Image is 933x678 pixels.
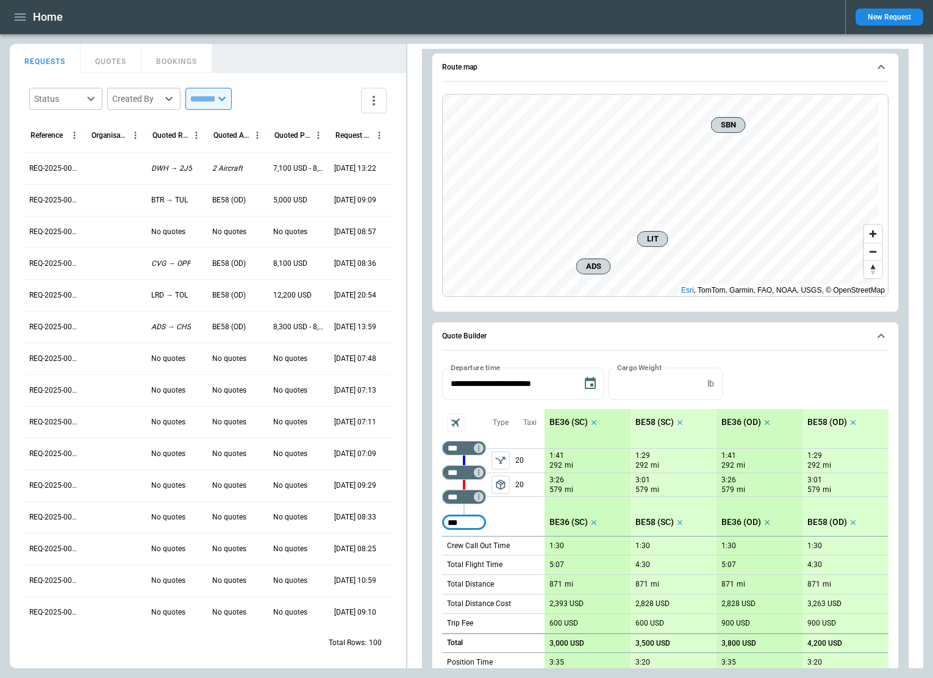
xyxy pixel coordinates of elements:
[807,460,820,471] p: 292
[447,560,502,570] p: Total Flight Time
[334,512,376,523] p: 09/24/2025 08:33
[635,639,670,648] p: 3,500 USD
[212,195,246,205] p: BE58 (OD)
[549,658,564,667] p: 3:35
[549,451,564,460] p: 1:41
[721,619,750,628] p: 900 USD
[447,599,511,609] p: Total Distance Cost
[334,607,376,618] p: 09/23/2025 09:10
[29,195,80,205] p: REQ-2025-000314
[212,417,246,427] p: No quotes
[635,580,648,589] p: 871
[442,63,477,71] h6: Route map
[212,227,246,237] p: No quotes
[273,259,307,269] p: 8,100 USD
[492,451,510,469] button: left aligned
[212,385,246,396] p: No quotes
[442,54,888,82] button: Route map
[635,417,674,427] p: BE58 (SC)
[549,517,588,527] p: BE36 (SC)
[635,619,664,628] p: 600 USD
[807,560,822,569] p: 4:30
[549,460,562,471] p: 292
[10,44,80,73] button: REQUESTS
[273,227,307,237] p: No quotes
[29,385,80,396] p: REQ-2025-000308
[334,385,376,396] p: 09/25/2025 07:13
[212,512,246,523] p: No quotes
[721,580,734,589] p: 871
[635,517,674,527] p: BE58 (SC)
[721,639,756,648] p: 3,800 USD
[212,259,246,269] p: BE58 (OD)
[635,658,650,667] p: 3:20
[492,476,510,494] span: Type of sector
[212,354,246,364] p: No quotes
[807,639,842,648] p: 4,200 USD
[492,451,510,469] span: Type of sector
[635,476,650,485] p: 3:01
[329,638,366,648] p: Total Rows:
[549,619,578,628] p: 600 USD
[442,332,487,340] h6: Quote Builder
[369,638,382,648] p: 100
[856,9,923,26] button: New Request
[273,480,307,491] p: No quotes
[151,480,185,491] p: No quotes
[493,418,509,428] p: Type
[34,93,83,105] div: Status
[447,579,494,590] p: Total Distance
[213,131,249,140] div: Quoted Aircraft
[334,544,376,554] p: 09/24/2025 08:25
[451,362,501,373] label: Departure time
[442,490,486,504] div: Too short
[515,449,545,473] p: 20
[807,451,822,460] p: 1:29
[33,10,63,24] h1: Home
[151,227,185,237] p: No quotes
[737,460,745,471] p: mi
[447,618,473,629] p: Trip Fee
[29,417,80,427] p: REQ-2025-000307
[643,233,663,245] span: LIT
[273,576,307,586] p: No quotes
[151,195,188,205] p: BTR → TUL
[151,512,185,523] p: No quotes
[30,131,63,140] div: Reference
[442,441,486,455] div: Too short
[447,657,493,668] p: Position Time
[635,599,670,608] p: 2,828 USD
[737,485,745,495] p: mi
[151,449,185,459] p: No quotes
[273,544,307,554] p: No quotes
[447,639,463,647] h6: Total
[29,322,80,332] p: REQ-2025-000310
[442,323,888,351] button: Quote Builder
[549,580,562,589] p: 871
[152,131,188,140] div: Quoted Route
[651,460,659,471] p: mi
[864,243,882,260] button: Zoom out
[127,127,143,143] button: Organisation column menu
[212,322,246,332] p: BE58 (OD)
[273,385,307,396] p: No quotes
[807,417,847,427] p: BE58 (OD)
[29,449,80,459] p: REQ-2025-000306
[29,607,80,618] p: REQ-2025-000301
[721,541,736,551] p: 1:30
[212,576,246,586] p: No quotes
[273,163,324,174] p: 7,100 USD - 8,100 USD
[249,127,265,143] button: Quoted Aircraft column menu
[721,517,761,527] p: BE36 (OD)
[582,260,606,273] span: ADS
[651,485,659,495] p: mi
[523,418,537,428] p: Taxi
[361,88,387,113] button: more
[823,485,831,495] p: mi
[807,619,836,628] p: 900 USD
[334,354,376,364] p: 09/25/2025 07:48
[212,290,246,301] p: BE58 (OD)
[310,127,326,143] button: Quoted Price column menu
[212,544,246,554] p: No quotes
[617,362,662,373] label: Cargo Weight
